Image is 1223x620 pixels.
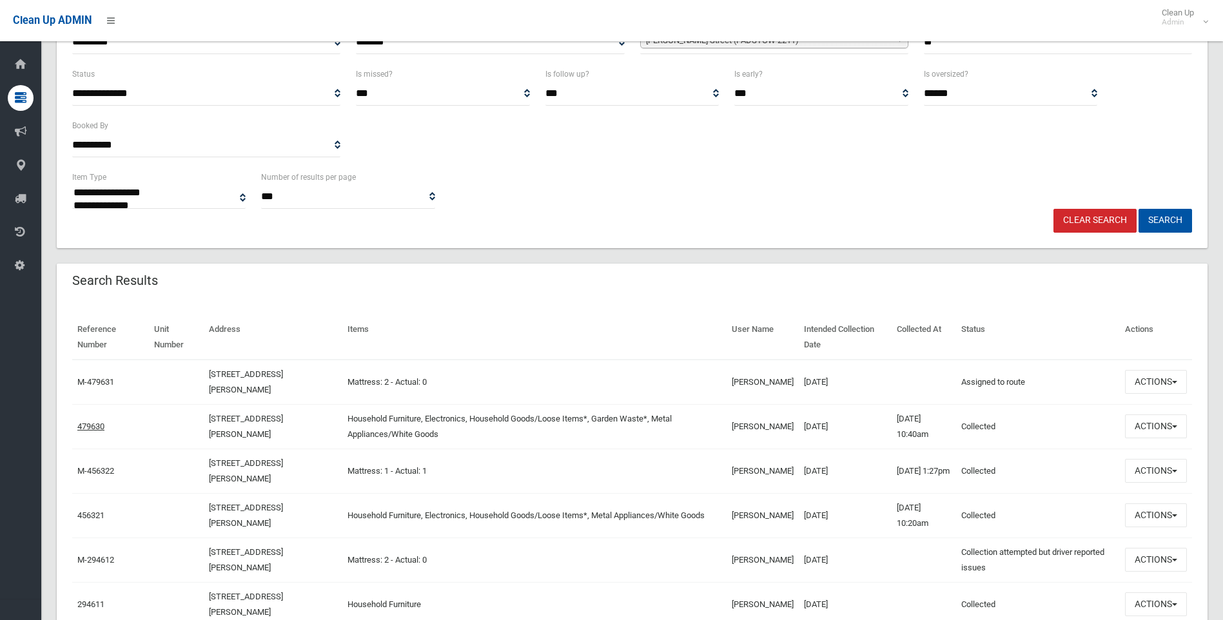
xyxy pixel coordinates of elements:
[1125,370,1187,394] button: Actions
[77,510,104,520] a: 456321
[892,493,957,538] td: [DATE] 10:20am
[342,449,727,493] td: Mattress: 1 - Actual: 1
[77,377,114,387] a: M-479631
[72,119,108,133] label: Booked By
[1125,459,1187,483] button: Actions
[727,449,799,493] td: [PERSON_NAME]
[727,315,799,360] th: User Name
[209,592,283,617] a: [STREET_ADDRESS][PERSON_NAME]
[799,360,892,405] td: [DATE]
[1125,548,1187,572] button: Actions
[799,493,892,538] td: [DATE]
[342,404,727,449] td: Household Furniture, Electronics, Household Goods/Loose Items*, Garden Waste*, Metal Appliances/W...
[734,67,763,81] label: Is early?
[1162,17,1194,27] small: Admin
[204,315,342,360] th: Address
[72,315,149,360] th: Reference Number
[342,360,727,405] td: Mattress: 2 - Actual: 0
[956,315,1120,360] th: Status
[1120,315,1192,360] th: Actions
[956,449,1120,493] td: Collected
[342,538,727,582] td: Mattress: 2 - Actual: 0
[727,493,799,538] td: [PERSON_NAME]
[209,547,283,572] a: [STREET_ADDRESS][PERSON_NAME]
[149,315,204,360] th: Unit Number
[77,466,114,476] a: M-456322
[956,404,1120,449] td: Collected
[77,599,104,609] a: 294611
[342,315,727,360] th: Items
[13,14,92,26] span: Clean Up ADMIN
[209,503,283,528] a: [STREET_ADDRESS][PERSON_NAME]
[77,421,104,431] a: 479630
[209,414,283,439] a: [STREET_ADDRESS][PERSON_NAME]
[892,449,957,493] td: [DATE] 1:27pm
[72,170,106,184] label: Item Type
[1053,209,1137,233] a: Clear Search
[799,315,892,360] th: Intended Collection Date
[799,449,892,493] td: [DATE]
[1125,414,1187,438] button: Actions
[57,268,173,293] header: Search Results
[209,458,283,483] a: [STREET_ADDRESS][PERSON_NAME]
[342,493,727,538] td: Household Furniture, Electronics, Household Goods/Loose Items*, Metal Appliances/White Goods
[727,538,799,582] td: [PERSON_NAME]
[1125,503,1187,527] button: Actions
[892,404,957,449] td: [DATE] 10:40am
[209,369,283,394] a: [STREET_ADDRESS][PERSON_NAME]
[727,360,799,405] td: [PERSON_NAME]
[356,67,393,81] label: Is missed?
[799,404,892,449] td: [DATE]
[924,67,968,81] label: Is oversized?
[956,493,1120,538] td: Collected
[77,555,114,565] a: M-294612
[799,538,892,582] td: [DATE]
[1139,209,1192,233] button: Search
[545,67,589,81] label: Is follow up?
[72,67,95,81] label: Status
[261,170,356,184] label: Number of results per page
[1155,8,1207,27] span: Clean Up
[1125,592,1187,616] button: Actions
[956,360,1120,405] td: Assigned to route
[727,404,799,449] td: [PERSON_NAME]
[956,538,1120,582] td: Collection attempted but driver reported issues
[892,315,957,360] th: Collected At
